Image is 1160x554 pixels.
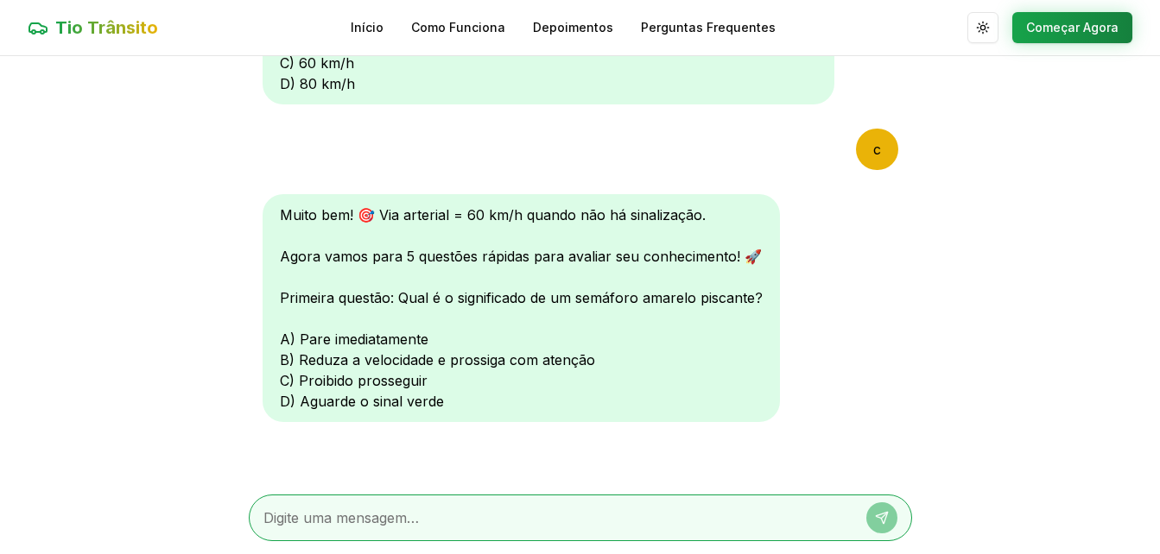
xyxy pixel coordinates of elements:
a: Perguntas Frequentes [641,19,776,36]
div: c [856,129,898,170]
a: Como Funciona [411,19,505,36]
span: Tio Trânsito [55,16,158,40]
div: Muito bem! 🎯 Via arterial = 60 km/h quando não há sinalização. Agora vamos para 5 questões rápida... [263,194,780,422]
a: Tio Trânsito [28,16,158,40]
a: Depoimentos [533,19,613,36]
a: Início [351,19,383,36]
button: Começar Agora [1012,12,1132,43]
